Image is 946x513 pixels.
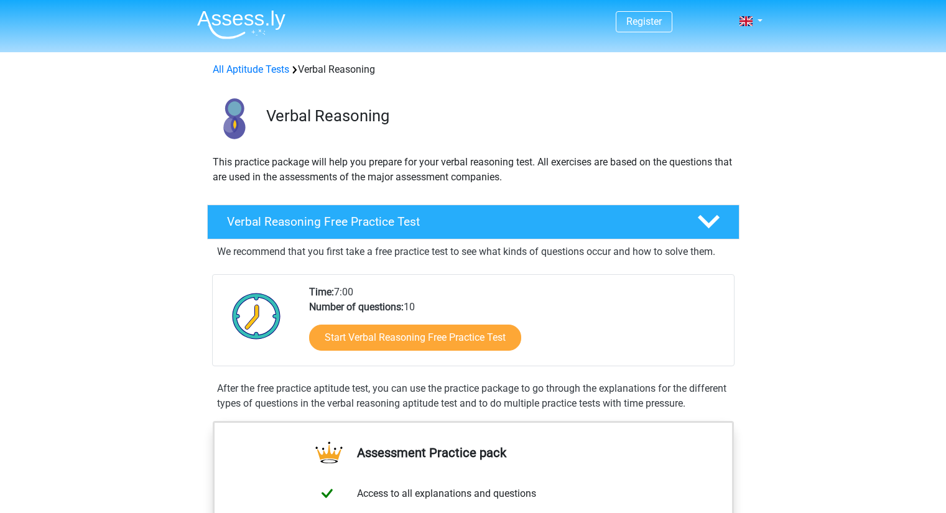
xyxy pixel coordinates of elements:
img: verbal reasoning [208,92,261,145]
a: All Aptitude Tests [213,63,289,75]
h3: Verbal Reasoning [266,106,730,126]
h4: Verbal Reasoning Free Practice Test [227,215,677,229]
a: Start Verbal Reasoning Free Practice Test [309,325,521,351]
div: After the free practice aptitude test, you can use the practice package to go through the explana... [212,381,735,411]
b: Number of questions: [309,301,404,313]
div: Verbal Reasoning [208,62,739,77]
b: Time: [309,286,334,298]
p: We recommend that you first take a free practice test to see what kinds of questions occur and ho... [217,244,730,259]
div: 7:00 10 [300,285,733,366]
a: Verbal Reasoning Free Practice Test [202,205,744,239]
a: Register [626,16,662,27]
p: This practice package will help you prepare for your verbal reasoning test. All exercises are bas... [213,155,734,185]
img: Clock [225,285,288,347]
img: Assessly [197,10,285,39]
